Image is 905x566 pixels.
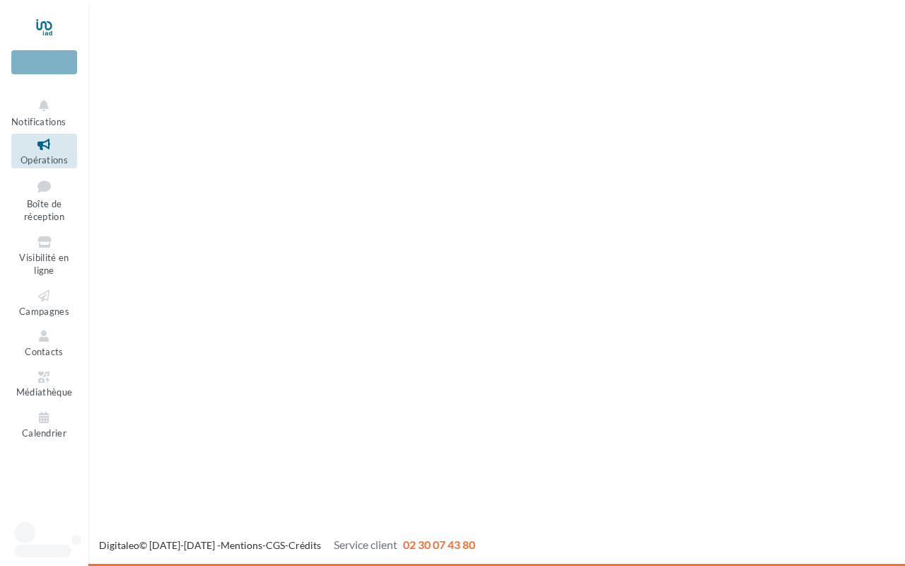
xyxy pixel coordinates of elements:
a: Campagnes [11,285,77,320]
span: Campagnes [19,306,69,317]
div: Nouvelle campagne [11,50,77,74]
span: Notifications [11,116,66,127]
span: 02 30 07 43 80 [403,538,475,551]
span: Boîte de réception [24,198,64,223]
a: Médiathèque [11,366,77,401]
a: Visibilité en ligne [11,231,77,279]
a: Digitaleo [99,539,139,551]
a: Opérations [11,134,77,168]
a: Boîte de réception [11,174,77,226]
span: Contacts [25,346,64,357]
a: Contacts [11,325,77,360]
span: Opérations [21,154,68,166]
span: © [DATE]-[DATE] - - - [99,539,475,551]
span: Médiathèque [16,387,73,398]
a: Mentions [221,539,262,551]
span: Service client [334,538,397,551]
a: Crédits [288,539,321,551]
span: Visibilité en ligne [19,252,69,277]
a: CGS [266,539,285,551]
a: Calendrier [11,407,77,441]
span: Calendrier [22,427,66,439]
